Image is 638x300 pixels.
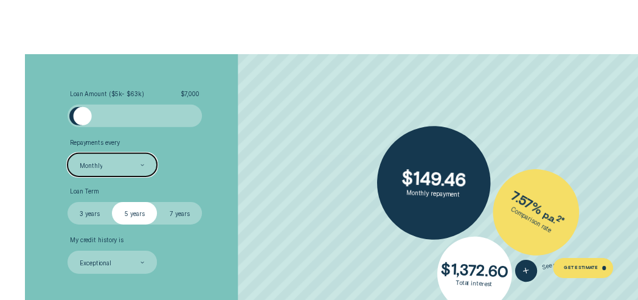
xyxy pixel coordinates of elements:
label: 3 years [68,202,113,225]
button: See details [512,250,572,284]
span: Loan Term [70,187,99,195]
a: Get Estimate [553,258,614,278]
span: Loan Amount ( $5k - $63k ) [70,90,144,97]
span: $ 7,000 [181,90,199,97]
span: Repayments every [70,139,119,146]
div: Monthly [80,162,102,169]
div: Exceptional [80,259,111,266]
label: 7 years [157,202,202,225]
label: 5 years [113,202,158,225]
span: My credit history is [70,236,123,243]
